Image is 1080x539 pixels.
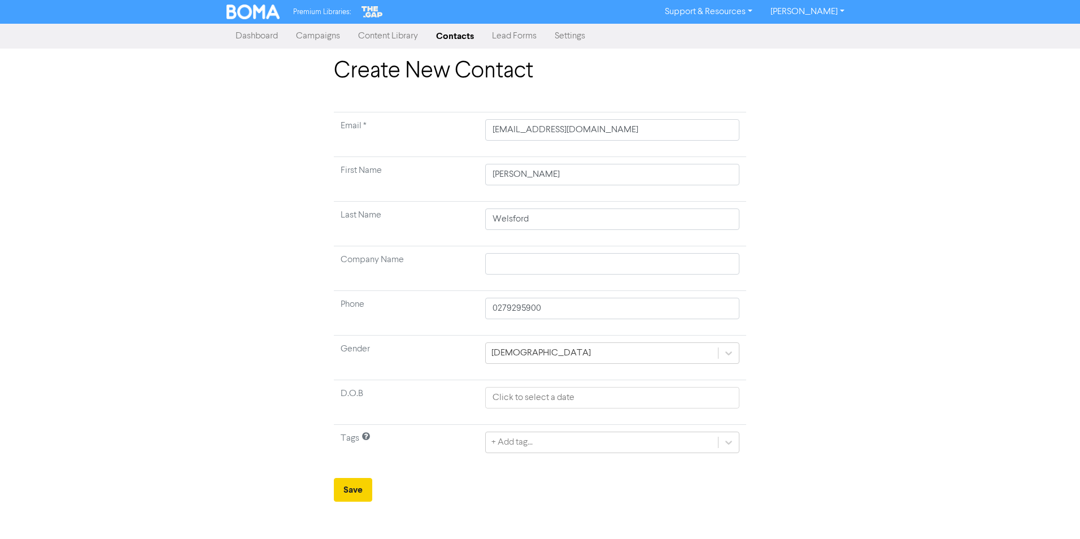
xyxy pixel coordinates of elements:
[334,246,478,291] td: Company Name
[334,112,478,157] td: Required
[334,202,478,246] td: Last Name
[427,25,483,47] a: Contacts
[491,436,533,449] div: + Add tag...
[485,387,739,408] input: Click to select a date
[761,3,853,21] a: [PERSON_NAME]
[334,157,478,202] td: First Name
[334,478,372,502] button: Save
[349,25,427,47] a: Content Library
[334,58,746,85] h1: Create New Contact
[360,5,385,19] img: The Gap
[293,8,351,16] span: Premium Libraries:
[491,346,591,360] div: [DEMOGRAPHIC_DATA]
[334,380,478,425] td: D.O.B
[938,417,1080,539] iframe: Chat Widget
[227,5,280,19] img: BOMA Logo
[483,25,546,47] a: Lead Forms
[656,3,761,21] a: Support & Resources
[546,25,594,47] a: Settings
[334,425,478,470] td: Tags
[287,25,349,47] a: Campaigns
[227,25,287,47] a: Dashboard
[334,336,478,380] td: Gender
[334,291,478,336] td: Phone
